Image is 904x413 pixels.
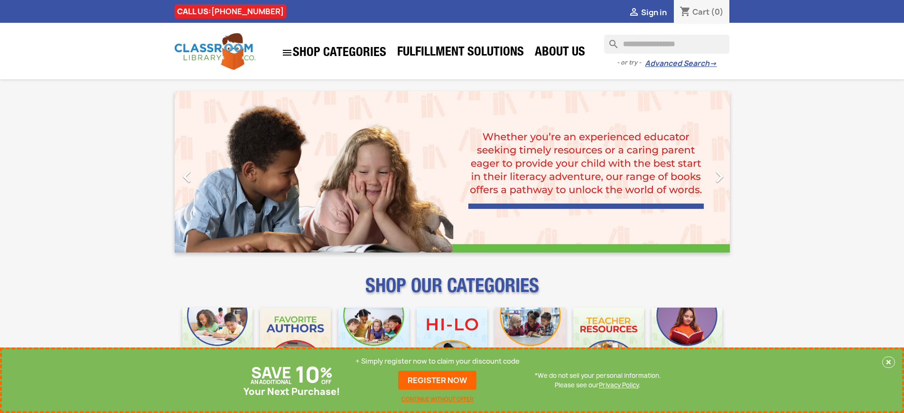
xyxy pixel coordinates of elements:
ul: Carousel container [175,91,730,253]
span: Sign in [641,7,667,18]
img: Classroom Library Company [175,33,255,70]
a: About Us [530,44,590,63]
p: SHOP OUR CATEGORIES [175,283,730,300]
img: CLC_Phonics_And_Decodables_Mobile.jpg [338,308,409,378]
span: (0) [711,7,724,17]
img: CLC_HiLo_Mobile.jpg [417,308,487,378]
span: - or try - [617,58,645,67]
a: [PHONE_NUMBER] [211,6,284,17]
i:  [175,165,199,188]
span: Cart [692,7,709,17]
a:  Sign in [628,7,667,18]
input: Search [604,35,729,54]
i:  [708,165,731,188]
img: CLC_Dyslexia_Mobile.jpg [652,308,722,378]
i: search [604,35,615,46]
img: CLC_Favorite_Authors_Mobile.jpg [260,308,331,378]
span: → [709,59,717,68]
i: shopping_cart [680,7,691,18]
img: CLC_Teacher_Resources_Mobile.jpg [573,308,644,378]
a: Fulfillment Solutions [392,44,529,63]
i:  [628,7,640,19]
a: Next [646,91,730,253]
div: CALL US: [175,4,286,19]
img: CLC_Fiction_Nonfiction_Mobile.jpg [495,308,566,378]
img: CLC_Bulk_Mobile.jpg [182,308,253,378]
a: Previous [175,91,258,253]
a: Advanced Search→ [645,59,717,68]
a: SHOP CATEGORIES [277,42,391,63]
i:  [281,47,293,58]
